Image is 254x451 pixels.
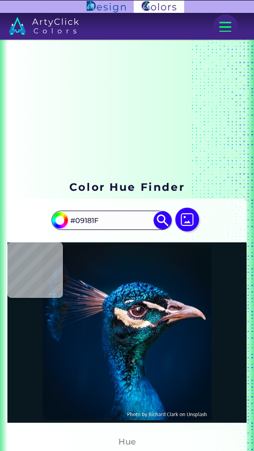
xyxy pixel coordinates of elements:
[8,49,246,172] iframe: Advertisement
[118,435,136,449] h4: Hue
[153,211,172,229] img: icon search
[69,179,185,194] h1: Color Hue Finder
[175,208,199,231] img: icon picture
[87,1,126,12] img: ArtyClick Design logo
[10,245,244,420] img: img_pavlin.jpg
[134,0,184,13] img: ArtyClick Colors logo
[9,17,79,35] img: logo_artyclick_colors_white.svg
[67,212,156,228] input: type color..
